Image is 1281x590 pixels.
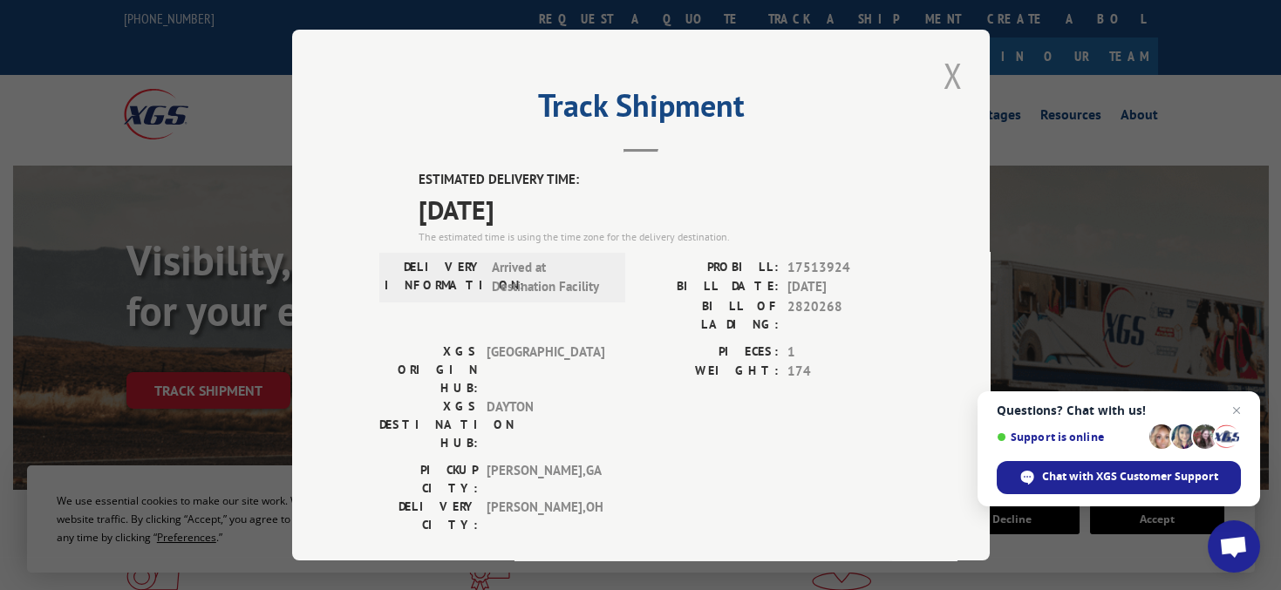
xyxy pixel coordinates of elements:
[379,93,903,126] h2: Track Shipment
[419,228,903,244] div: The estimated time is using the time zone for the delivery destination.
[787,342,903,362] span: 1
[641,342,779,362] label: PIECES:
[787,296,903,333] span: 2820268
[641,362,779,382] label: WEIGHT:
[787,277,903,297] span: [DATE]
[997,461,1241,494] span: Chat with XGS Customer Support
[487,497,604,533] span: [PERSON_NAME] , OH
[641,277,779,297] label: BILL DATE:
[487,460,604,497] span: [PERSON_NAME] , GA
[487,397,604,451] span: DAYTON
[1208,520,1260,573] a: Open chat
[787,362,903,382] span: 174
[641,296,779,333] label: BILL OF LADING:
[379,342,478,397] label: XGS ORIGIN HUB:
[379,460,478,497] label: PICKUP CITY:
[997,431,1143,444] span: Support is online
[787,257,903,277] span: 17513924
[379,497,478,533] label: DELIVERY CITY:
[997,404,1241,417] span: Questions? Chat with us!
[492,257,610,296] span: Arrived at Destination Facility
[1042,469,1218,485] span: Chat with XGS Customer Support
[938,51,968,99] button: Close modal
[379,397,478,451] label: XGS DESTINATION HUB:
[487,342,604,397] span: [GEOGRAPHIC_DATA]
[419,170,903,190] label: ESTIMATED DELIVERY TIME:
[641,257,779,277] label: PROBILL:
[385,257,483,296] label: DELIVERY INFORMATION:
[419,189,903,228] span: [DATE]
